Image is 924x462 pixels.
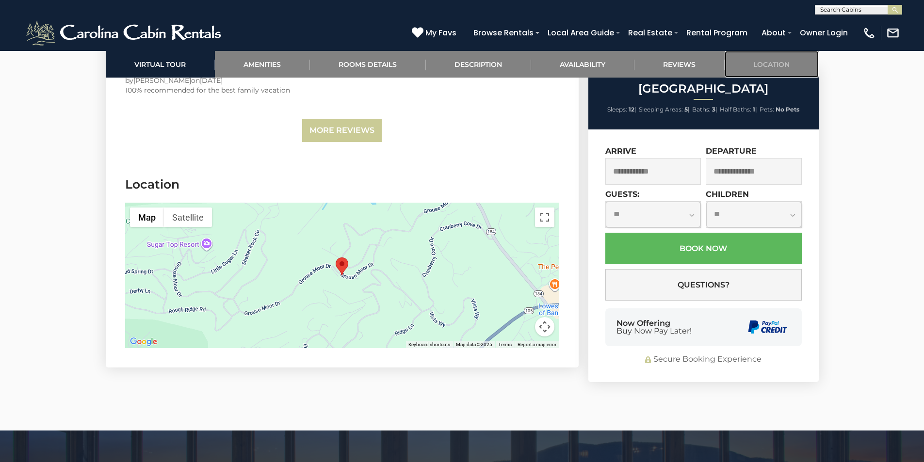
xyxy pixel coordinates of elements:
[616,327,692,335] span: Buy Now Pay Later!
[692,103,717,116] li: |
[629,106,634,113] strong: 12
[591,82,816,95] h2: [GEOGRAPHIC_DATA]
[336,257,348,275] div: Grouse Moor Lodge
[712,106,715,113] strong: 3
[518,342,556,347] a: Report a map error
[757,24,791,41] a: About
[616,319,692,335] div: Now Offering
[607,106,627,113] span: Sleeps:
[607,103,636,116] li: |
[106,51,215,78] a: Virtual Tour
[605,269,802,301] button: Questions?
[535,317,554,336] button: Map camera controls
[133,76,191,85] span: [PERSON_NAME]
[605,354,802,365] div: Secure Booking Experience
[426,51,531,78] a: Description
[128,335,160,348] a: Open this area in Google Maps (opens a new window)
[862,26,876,40] img: phone-regular-white.png
[684,106,688,113] strong: 5
[639,103,690,116] li: |
[760,106,774,113] span: Pets:
[706,146,757,156] label: Departure
[692,106,711,113] span: Baths:
[125,76,410,85] div: by on
[164,207,212,227] button: Show satellite imagery
[531,51,634,78] a: Availability
[725,51,819,78] a: Location
[753,106,755,113] strong: 1
[795,24,853,41] a: Owner Login
[125,176,559,193] h3: Location
[543,24,619,41] a: Local Area Guide
[886,26,900,40] img: mail-regular-white.png
[605,146,636,156] label: Arrive
[720,106,751,113] span: Half Baths:
[125,85,410,95] div: 100% recommended for the best family vacation
[634,51,725,78] a: Reviews
[498,342,512,347] a: Terms
[706,190,749,199] label: Children
[469,24,538,41] a: Browse Rentals
[639,106,683,113] span: Sleeping Areas:
[425,27,456,39] span: My Favs
[605,190,639,199] label: Guests:
[681,24,752,41] a: Rental Program
[623,24,677,41] a: Real Estate
[605,233,802,264] button: Book Now
[720,103,757,116] li: |
[412,27,459,39] a: My Favs
[535,207,554,227] button: Toggle fullscreen view
[128,335,160,348] img: Google
[130,207,164,227] button: Show street map
[408,341,450,348] button: Keyboard shortcuts
[776,106,799,113] strong: No Pets
[200,76,223,85] span: [DATE]
[456,342,492,347] span: Map data ©2025
[24,18,226,48] img: White-1-2.png
[310,51,426,78] a: Rooms Details
[215,51,310,78] a: Amenities
[302,119,382,142] a: More Reviews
